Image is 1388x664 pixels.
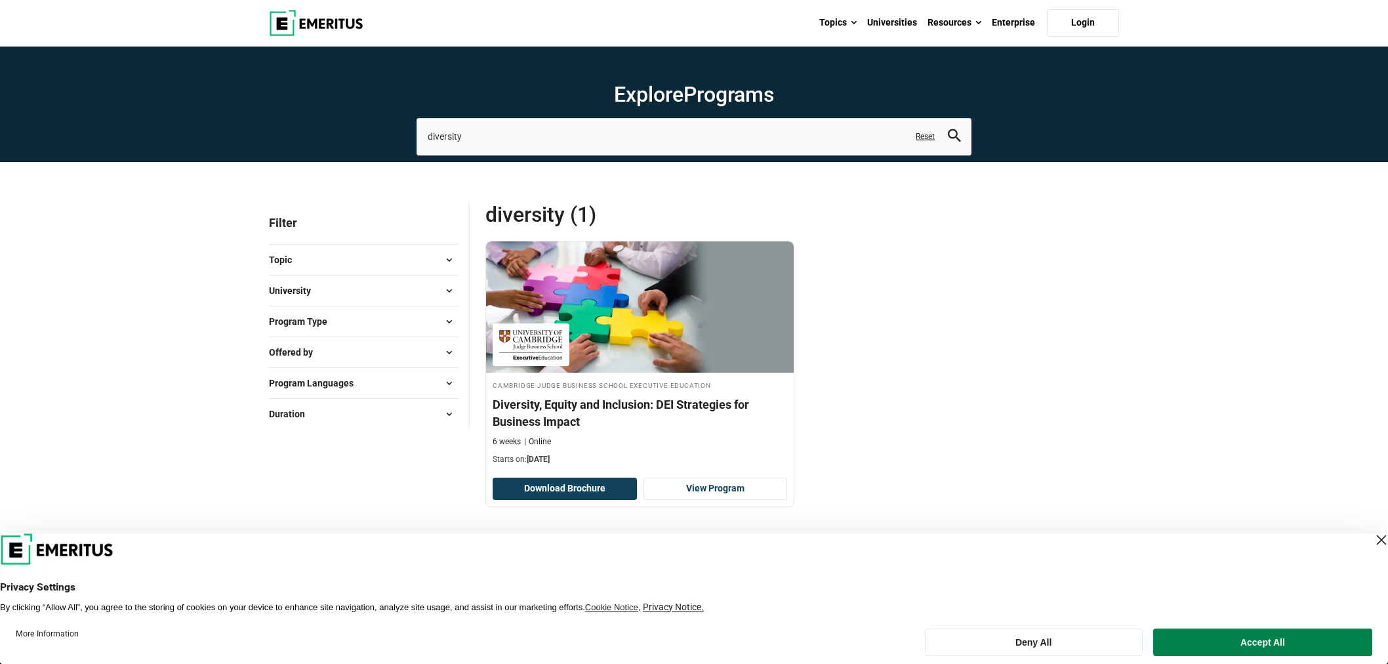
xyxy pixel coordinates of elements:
[948,129,961,144] button: search
[527,455,550,464] span: [DATE]
[493,396,787,429] h4: Diversity, Equity and Inclusion: DEI Strategies for Business Impact
[269,345,323,360] span: Offered by
[269,283,321,298] span: University
[524,436,551,447] p: Online
[499,330,563,360] img: Cambridge Judge Business School Executive Education
[269,404,459,424] button: Duration
[269,342,459,362] button: Offered by
[269,250,459,270] button: Topic
[417,118,971,155] input: search-page
[486,241,794,472] a: Leadership Course by Cambridge Judge Business School Executive Education - March 5, 2026 Cambridg...
[948,133,961,145] a: search
[493,436,521,447] p: 6 weeks
[269,314,338,329] span: Program Type
[643,478,788,500] a: View Program
[417,81,971,108] h1: Explore
[269,373,459,393] button: Program Languages
[916,131,935,142] a: Reset search
[1047,9,1119,37] a: Login
[493,379,787,390] h4: Cambridge Judge Business School Executive Education
[269,312,459,331] button: Program Type
[485,201,802,228] span: diversity (1)
[269,376,364,390] span: Program Languages
[269,201,459,244] p: Filter
[493,454,787,465] p: Starts on:
[486,241,794,373] img: Diversity, Equity and Inclusion: DEI Strategies for Business Impact | Online Leadership Course
[269,281,459,301] button: University
[269,407,316,421] span: Duration
[269,253,302,267] span: Topic
[493,478,637,500] button: Download Brochure
[684,82,774,107] span: Programs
